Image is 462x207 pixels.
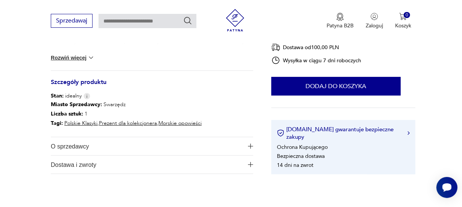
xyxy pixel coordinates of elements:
p: Patyna B2B [327,22,354,29]
img: Ikona koszyka [399,13,407,20]
h3: Szczegóły produktu [51,80,253,92]
button: Ikona plusaDostawa i zwroty [51,156,253,174]
b: Liczba sztuk: [51,110,83,117]
p: Zaloguj [366,22,383,29]
span: Dostawa i zwroty [51,156,243,174]
a: Morskie opowieści [158,120,202,127]
button: Ikona plusaO sprzedawcy [51,137,253,155]
div: 0 [404,12,410,18]
a: Sprzedawaj [51,19,93,24]
img: Ikona dostawy [271,43,280,52]
img: chevron down [87,54,95,61]
p: 1 [51,109,202,118]
button: Rozwiń więcej [51,54,94,61]
img: Ikona certyfikatu [277,129,284,137]
li: Ochrona Kupującego [277,143,328,150]
img: Ikona medalu [336,13,344,21]
img: Patyna - sklep z meblami i dekoracjami vintage [224,9,246,31]
p: Swarzędz [51,100,202,109]
button: Dodaj do koszyka [271,77,401,96]
li: 14 dni na zwrot [277,161,313,168]
span: O sprzedawcy [51,137,243,155]
div: Dostawa od 100,00 PLN [271,43,362,52]
div: Wysyłka w ciągu 7 dni roboczych [271,56,362,65]
button: 0Koszyk [395,13,411,29]
button: Sprzedawaj [51,14,93,28]
iframe: Smartsupp widget button [436,177,457,198]
button: Szukaj [183,16,192,25]
p: Koszyk [395,22,411,29]
span: idealny [51,92,82,100]
b: Stan: [51,92,64,99]
a: Polskie Klasyki [64,120,97,127]
b: Tagi: [51,120,63,127]
button: Zaloguj [366,13,383,29]
p: , , [51,118,202,128]
a: Prezent dla kolekcjonera [99,120,157,127]
img: Ikona plusa [248,162,253,167]
b: Miasto Sprzedawcy : [51,101,102,108]
button: [DOMAIN_NAME] gwarantuje bezpieczne zakupy [277,126,410,141]
img: Ikonka użytkownika [371,13,378,20]
li: Bezpieczna dostawa [277,152,325,159]
img: Ikona plusa [248,144,253,149]
img: Info icon [84,93,90,99]
a: Ikona medaluPatyna B2B [327,13,354,29]
button: Patyna B2B [327,13,354,29]
img: Ikona strzałki w prawo [407,131,410,135]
